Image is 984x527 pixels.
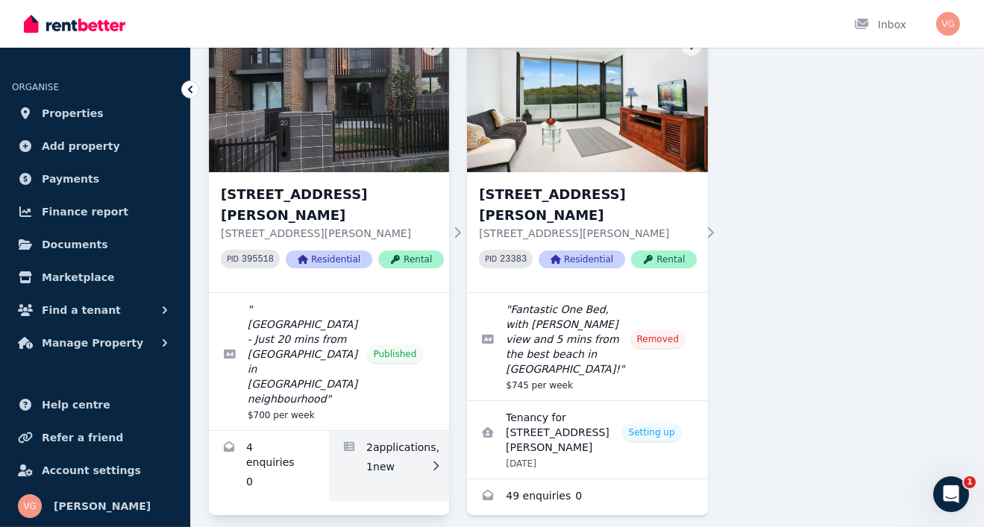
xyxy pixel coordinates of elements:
p: [STREET_ADDRESS][PERSON_NAME] [221,226,444,241]
small: PID [485,255,497,263]
h3: [STREET_ADDRESS][PERSON_NAME] [221,184,444,226]
span: Help centre [42,396,110,414]
code: 23383 [500,254,527,265]
p: [STREET_ADDRESS][PERSON_NAME] [479,226,697,241]
a: 208/28 Harvey St, Little Bay[STREET_ADDRESS][PERSON_NAME][STREET_ADDRESS][PERSON_NAME]PID 23383Re... [467,29,707,292]
h3: [STREET_ADDRESS][PERSON_NAME] [479,184,697,226]
div: Inbox [854,17,906,32]
a: Payments [12,164,178,194]
iframe: Intercom live chat [933,476,969,512]
span: Manage Property [42,334,143,352]
a: Properties [12,98,178,128]
a: Add property [12,131,178,161]
a: Finance report [12,197,178,227]
a: View details for Tenancy for 208/28 Harvey St, Little Bay [467,401,707,479]
span: Residential [286,250,372,268]
span: Residential [539,250,625,268]
img: 208/28 Harvey St, Little Bay [467,29,707,172]
span: Payments [42,170,99,188]
img: Vanessa Giannos [18,494,42,518]
span: Properties [42,104,104,122]
span: ORGANISE [12,82,59,92]
span: Finance report [42,203,128,221]
img: 20 Willowdale Dr, Denham Court [209,29,449,172]
a: Applications for 20 Willowdale Dr, Denham Court [329,431,449,501]
button: Find a tenant [12,295,178,325]
a: Edit listing: New Townhouse - Just 20 mins from Holsworthy in great neighbourhood [209,293,449,430]
span: Refer a friend [42,429,123,446]
a: 20 Willowdale Dr, Denham Court[STREET_ADDRESS][PERSON_NAME][STREET_ADDRESS][PERSON_NAME]PID 39551... [209,29,449,292]
span: Rental [631,250,697,268]
span: Marketplace [42,268,114,286]
a: Marketplace [12,262,178,292]
a: Refer a friend [12,423,178,452]
span: Documents [42,236,108,253]
a: Help centre [12,390,178,420]
span: Find a tenant [42,301,121,319]
a: Account settings [12,455,178,485]
small: PID [227,255,239,263]
span: Add property [42,137,120,155]
a: Edit listing: Fantastic One Bed, with bush view and 5 mins from the best beach in Sydney! [467,293,707,400]
a: Enquiries for 20 Willowdale Dr, Denham Court [209,431,329,501]
button: Manage Property [12,328,178,358]
a: Documents [12,230,178,259]
span: Account settings [42,461,141,479]
span: 1 [964,476,976,488]
code: 395518 [242,254,274,265]
span: Rental [378,250,444,268]
img: RentBetter [24,13,125,35]
span: [PERSON_NAME] [54,497,151,515]
a: Enquiries for 208/28 Harvey St, Little Bay [467,479,707,515]
img: Vanessa Giannos [936,12,960,36]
